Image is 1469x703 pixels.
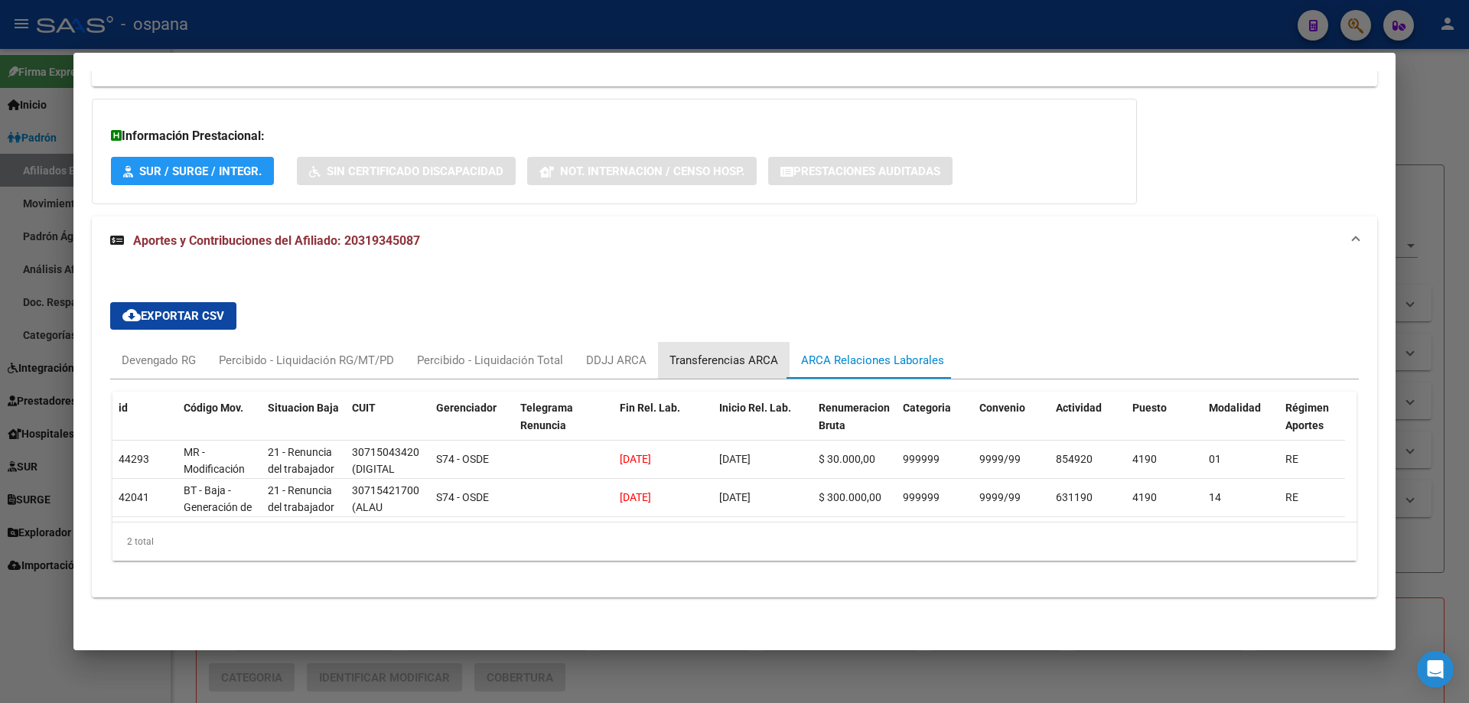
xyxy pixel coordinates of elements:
div: 30715421700 [352,482,419,500]
div: DDJJ ARCA [586,352,647,369]
span: Puesto [1132,402,1167,414]
span: 854920 [1056,453,1093,465]
span: 01 [1209,453,1221,465]
span: S74 - OSDE [436,453,489,465]
span: Convenio [979,402,1025,414]
span: 44293 [119,453,149,465]
button: SUR / SURGE / INTEGR. [111,157,274,185]
span: RE [1285,453,1298,465]
span: [DATE] [620,453,651,465]
span: $ 300.000,00 [819,491,881,503]
datatable-header-cell: Renumeracion Bruta [813,392,897,459]
span: Situacion Baja [268,402,339,414]
div: Transferencias ARCA [669,352,778,369]
span: SUR / SURGE / INTEGR. [139,164,262,178]
div: Percibido - Liquidación Total [417,352,563,369]
span: BT - Baja - Generación de Clave [184,484,252,532]
span: 999999 [903,453,940,465]
datatable-header-cell: Fin Rel. Lab. [614,392,713,459]
span: (ALAU TECNOLOGIA S.A.U.) [352,501,418,548]
span: [DATE] [719,491,751,503]
datatable-header-cell: Modalidad [1203,392,1279,459]
span: 14 [1209,491,1221,503]
datatable-header-cell: Inicio Rel. Lab. [713,392,813,459]
span: Sin Certificado Discapacidad [327,164,503,178]
span: 21 - Renuncia del trabajador / ART.240 - LCT / ART.64 Inc.a) L22248 y otras [268,484,334,584]
datatable-header-cell: Categoria [897,392,973,459]
span: 42041 [119,491,149,503]
span: Categoria [903,402,951,414]
span: 4190 [1132,491,1157,503]
span: Renumeracion Bruta [819,402,890,431]
div: Percibido - Liquidación RG/MT/PD [219,352,394,369]
button: Exportar CSV [110,302,236,330]
button: Not. Internacion / Censo Hosp. [527,157,757,185]
span: Telegrama Renuncia [520,402,573,431]
button: Sin Certificado Discapacidad [297,157,516,185]
span: Régimen Aportes [1285,402,1329,431]
span: Actividad [1056,402,1102,414]
span: $ 30.000,00 [819,453,875,465]
span: CUIT [352,402,376,414]
span: Gerenciador [436,402,497,414]
datatable-header-cell: Situacion Baja [262,392,346,459]
span: id [119,402,128,414]
span: 999999 [903,491,940,503]
div: Aportes y Contribuciones del Afiliado: 20319345087 [92,265,1377,597]
datatable-header-cell: CUIT [346,392,430,459]
span: Aportes y Contribuciones del Afiliado: 20319345087 [133,233,420,248]
span: [DATE] [620,491,651,503]
span: (DIGITAL HOUSE S.A.) [352,463,412,493]
span: 9999/99 [979,453,1021,465]
span: 21 - Renuncia del trabajador / ART.240 - LCT / ART.64 Inc.a) L22248 y otras [268,446,334,545]
span: Fin Rel. Lab. [620,402,680,414]
mat-icon: cloud_download [122,306,141,324]
datatable-header-cell: Telegrama Renuncia [514,392,614,459]
span: Exportar CSV [122,309,224,323]
span: RE [1285,491,1298,503]
span: 631190 [1056,491,1093,503]
datatable-header-cell: Actividad [1050,392,1126,459]
datatable-header-cell: id [112,392,178,459]
span: [DATE] [719,453,751,465]
span: Código Mov. [184,402,243,414]
span: MR - Modificación de datos en la relación CUIT –CUIL [184,446,256,528]
datatable-header-cell: Régimen Aportes [1279,392,1356,459]
span: Inicio Rel. Lab. [719,402,791,414]
span: 9999/99 [979,491,1021,503]
span: S74 - OSDE [436,491,489,503]
div: 30715043420 [352,444,419,461]
datatable-header-cell: Código Mov. [178,392,262,459]
span: Prestaciones Auditadas [793,164,940,178]
div: 2 total [112,522,1357,561]
div: Devengado RG [122,352,196,369]
datatable-header-cell: Gerenciador [430,392,514,459]
button: Prestaciones Auditadas [768,157,953,185]
span: 4190 [1132,453,1157,465]
div: Open Intercom Messenger [1417,651,1454,688]
div: ARCA Relaciones Laborales [801,352,944,369]
datatable-header-cell: Convenio [973,392,1050,459]
mat-expansion-panel-header: Aportes y Contribuciones del Afiliado: 20319345087 [92,216,1377,265]
span: Modalidad [1209,402,1261,414]
datatable-header-cell: Puesto [1126,392,1203,459]
h3: Información Prestacional: [111,127,1118,145]
span: Not. Internacion / Censo Hosp. [560,164,744,178]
